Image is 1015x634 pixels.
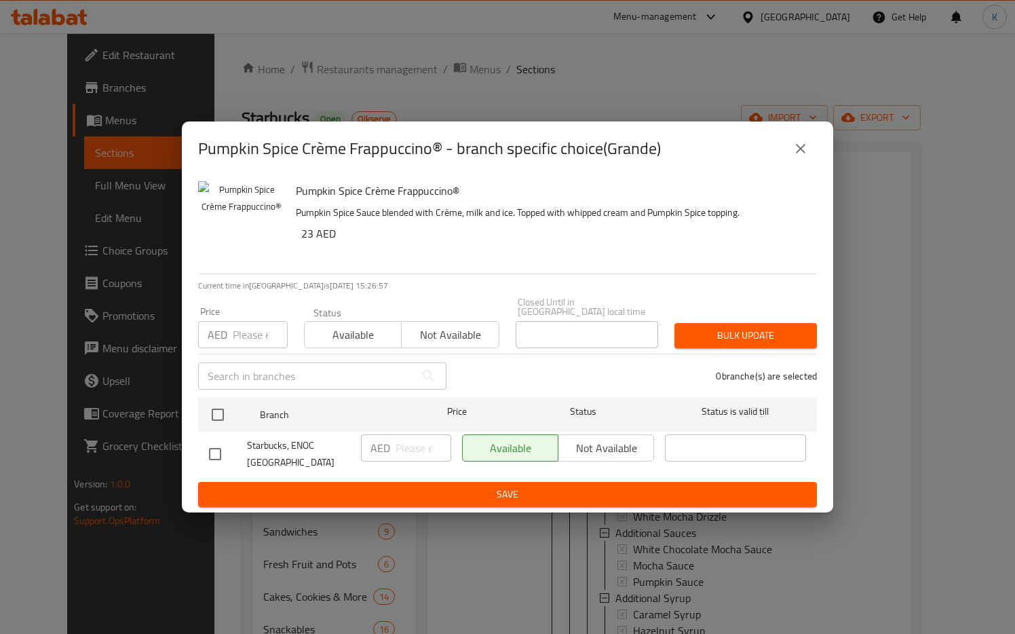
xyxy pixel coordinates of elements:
[198,362,415,390] input: Search in branches
[198,138,661,160] h2: Pumpkin Spice Crème Frappuccino® - branch specific choice(Grande)
[513,403,654,420] span: Status
[304,321,402,348] button: Available
[310,325,396,345] span: Available
[208,327,227,343] p: AED
[209,486,806,503] span: Save
[296,181,806,200] h6: Pumpkin Spice Crème Frappuccino®
[685,327,806,344] span: Bulk update
[401,321,499,348] button: Not available
[716,369,817,383] p: 0 branche(s) are selected
[370,440,390,456] p: AED
[784,132,817,165] button: close
[674,323,817,348] button: Bulk update
[665,403,806,420] span: Status is valid till
[412,403,502,420] span: Price
[198,181,285,268] img: Pumpkin Spice Crème Frappuccino®
[407,325,493,345] span: Not available
[247,437,350,471] span: Starbucks, ENOC [GEOGRAPHIC_DATA]
[198,280,817,292] p: Current time in [GEOGRAPHIC_DATA] is [DATE] 15:26:57
[260,407,401,424] span: Branch
[233,321,288,348] input: Please enter price
[301,224,806,243] h6: 23 AED
[396,434,451,462] input: Please enter price
[296,204,806,221] p: Pumpkin Spice Sauce blended with Crème, milk and ice. Topped with whipped cream and Pumpkin Spice...
[198,482,817,507] button: Save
